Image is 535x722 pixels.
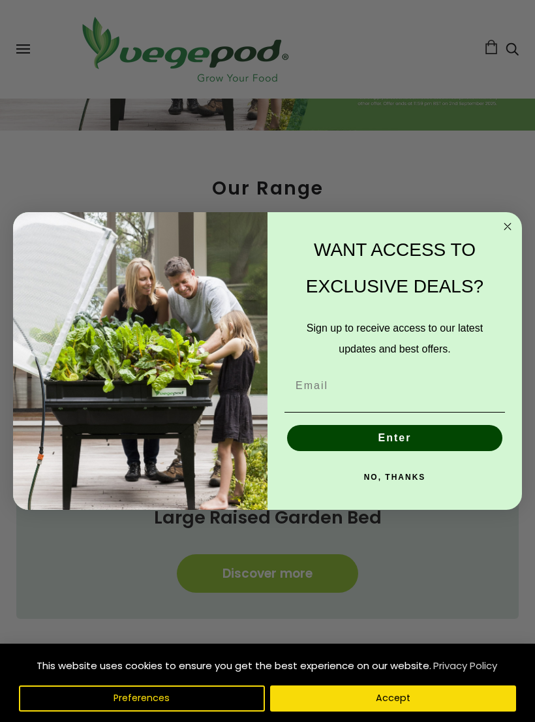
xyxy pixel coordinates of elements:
button: Close dialog [500,219,515,234]
button: Preferences [19,685,265,712]
input: Email [284,373,505,399]
span: Sign up to receive access to our latest updates and best offers. [307,322,483,354]
span: WANT ACCESS TO EXCLUSIVE DEALS? [306,240,483,296]
button: Accept [270,685,516,712]
button: Enter [287,425,502,451]
button: NO, THANKS [284,464,505,490]
img: underline [284,412,505,413]
img: e9d03583-1bb1-490f-ad29-36751b3212ff.jpeg [13,212,267,510]
span: This website uses cookies to ensure you get the best experience on our website. [37,659,431,672]
a: Privacy Policy (opens in a new tab) [431,654,499,678]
